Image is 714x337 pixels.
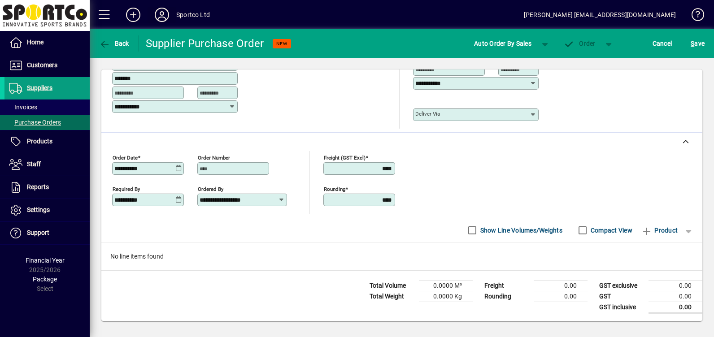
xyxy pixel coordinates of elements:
app-page-header-button: Back [90,35,139,52]
span: Auto Order By Sales [474,36,531,51]
mat-label: Order date [113,154,138,160]
button: Profile [148,7,176,23]
td: Rounding [480,291,534,302]
td: 0.0000 M³ [419,280,473,291]
td: 0.0000 Kg [419,291,473,302]
div: No line items found [101,243,702,270]
span: Purchase Orders [9,119,61,126]
td: 0.00 [649,280,702,291]
td: 0.00 [534,291,588,302]
mat-label: Required by [113,186,140,192]
mat-label: Deliver via [415,111,440,117]
a: Products [4,130,90,153]
span: Products [27,138,52,145]
td: Freight [480,280,534,291]
td: GST inclusive [595,302,649,313]
mat-label: Rounding [324,186,345,192]
button: Cancel [650,35,675,52]
td: 0.00 [649,291,702,302]
a: Invoices [4,99,90,115]
span: Financial Year [26,257,65,264]
td: 0.00 [534,280,588,291]
span: Invoices [9,104,37,111]
button: Back [97,35,131,52]
span: Settings [27,206,50,213]
a: Knowledge Base [685,2,703,31]
span: ave [691,36,705,51]
td: Total Weight [365,291,419,302]
a: Staff [4,153,90,176]
td: GST [595,291,649,302]
a: Home [4,31,90,54]
td: GST exclusive [595,280,649,291]
span: Home [27,39,44,46]
button: Add [119,7,148,23]
span: Order [564,40,596,47]
span: Suppliers [27,84,52,91]
span: Cancel [653,36,672,51]
a: Support [4,222,90,244]
td: 0.00 [649,302,702,313]
button: Save [688,35,707,52]
td: Total Volume [365,280,419,291]
div: Supplier Purchase Order [146,36,264,51]
span: Staff [27,160,41,168]
span: Reports [27,183,49,190]
span: Support [27,229,49,236]
a: Settings [4,199,90,221]
label: Show Line Volumes/Weights [479,226,562,235]
a: Purchase Orders [4,115,90,130]
mat-label: Freight (GST excl) [324,154,366,160]
span: S [691,40,694,47]
span: Customers [27,61,57,69]
mat-label: Order number [198,154,230,160]
a: Customers [4,54,90,77]
button: Auto Order By Sales [470,35,536,52]
label: Compact View [589,226,632,235]
span: Product [641,223,678,238]
button: Product [637,222,682,238]
div: [PERSON_NAME] [EMAIL_ADDRESS][DOMAIN_NAME] [524,8,676,22]
div: Sportco Ltd [176,8,210,22]
span: Package [33,276,57,283]
span: NEW [276,41,287,47]
mat-label: Ordered by [198,186,223,192]
span: Back [99,40,129,47]
button: Order [559,35,600,52]
a: Reports [4,176,90,199]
